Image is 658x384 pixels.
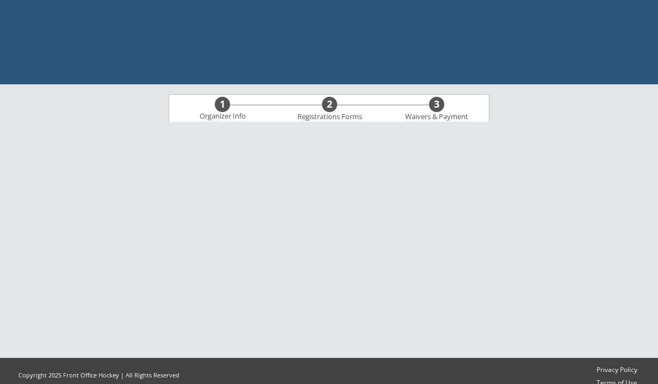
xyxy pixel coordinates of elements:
div: 2 [322,98,337,110]
a: Privacy Policy [592,366,642,375]
div: 1 [215,98,230,110]
div: 3 [429,98,444,110]
div: Copyright 2025 Front Office Hockey | All Rights Reserved [8,371,190,379]
div: Waivers & Payment [399,113,474,121]
div: Organizer Info [193,112,252,121]
div: Registrations Forms [292,113,367,121]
